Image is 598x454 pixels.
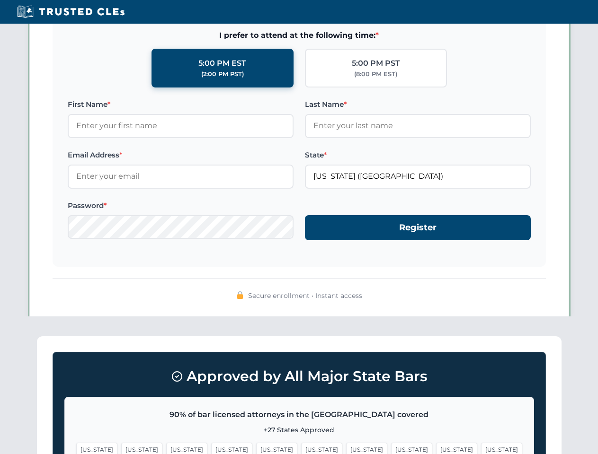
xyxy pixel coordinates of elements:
[68,99,294,110] label: First Name
[248,290,362,301] span: Secure enrollment • Instant access
[236,291,244,299] img: 🔒
[198,57,246,70] div: 5:00 PM EST
[76,425,522,435] p: +27 States Approved
[305,99,531,110] label: Last Name
[68,149,294,161] label: Email Address
[305,165,531,188] input: Florida (FL)
[305,149,531,161] label: State
[14,5,127,19] img: Trusted CLEs
[68,114,294,138] input: Enter your first name
[201,70,244,79] div: (2:00 PM PST)
[68,200,294,211] label: Password
[352,57,400,70] div: 5:00 PM PST
[64,364,534,389] h3: Approved by All Major State Bars
[305,215,531,240] button: Register
[354,70,397,79] div: (8:00 PM EST)
[68,29,531,42] span: I prefer to attend at the following time:
[305,114,531,138] input: Enter your last name
[76,409,522,421] p: 90% of bar licensed attorneys in the [GEOGRAPHIC_DATA] covered
[68,165,294,188] input: Enter your email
